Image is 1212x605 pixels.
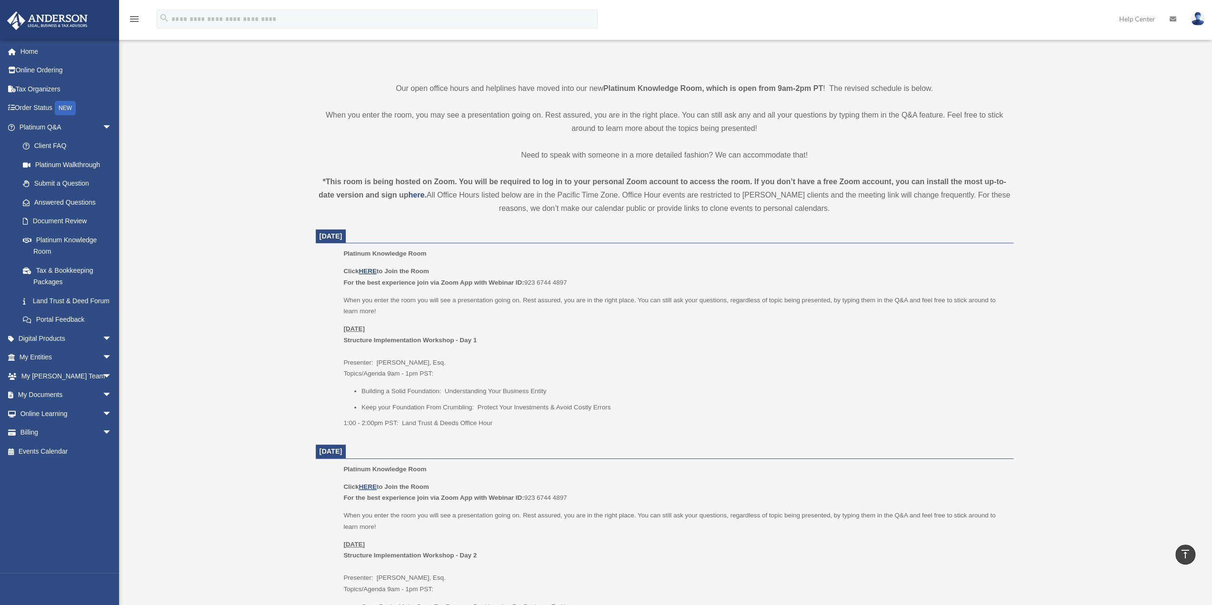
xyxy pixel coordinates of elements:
[343,295,1006,317] p: When you enter the room you will see a presentation going on. Rest assured, you are in the right ...
[7,348,126,367] a: My Entitiesarrow_drop_down
[7,404,126,423] a: Online Learningarrow_drop_down
[13,261,126,291] a: Tax & Bookkeeping Packages
[7,118,126,137] a: Platinum Q&Aarrow_drop_down
[316,109,1013,135] p: When you enter the room, you may see a presentation going on. Rest assured, you are in the right ...
[7,61,126,80] a: Online Ordering
[361,386,1007,397] li: Building a Solid Foundation: Understanding Your Business Entity
[7,42,126,61] a: Home
[343,510,1006,532] p: When you enter the room you will see a presentation going on. Rest assured, you are in the right ...
[343,266,1006,288] p: 923 6744 4897
[343,494,524,501] b: For the best experience join via Zoom App with Webinar ID:
[343,417,1006,429] p: 1:00 - 2:00pm PST: Land Trust & Deeds Office Hour
[102,329,121,348] span: arrow_drop_down
[159,13,170,23] i: search
[424,191,426,199] strong: .
[320,447,342,455] span: [DATE]
[343,541,365,548] u: [DATE]
[129,13,140,25] i: menu
[13,193,126,212] a: Answered Questions
[7,99,126,118] a: Order StatusNEW
[102,386,121,405] span: arrow_drop_down
[319,178,1006,199] strong: *This room is being hosted on Zoom. You will be required to log in to your personal Zoom account ...
[343,552,477,559] b: Structure Implementation Workshop - Day 2
[603,84,823,92] strong: Platinum Knowledge Room, which is open from 9am-2pm PT
[7,423,126,442] a: Billingarrow_drop_down
[7,329,126,348] a: Digital Productsarrow_drop_down
[343,323,1006,379] p: Presenter: [PERSON_NAME], Esq. Topics/Agenda 9am - 1pm PST:
[343,481,1006,504] p: 923 6744 4897
[408,191,424,199] a: here
[343,250,426,257] span: Platinum Knowledge Room
[7,367,126,386] a: My [PERSON_NAME] Teamarrow_drop_down
[129,17,140,25] a: menu
[316,175,1013,215] div: All Office Hours listed below are in the Pacific Time Zone. Office Hour events are restricted to ...
[343,268,429,275] b: Click to Join the Room
[343,325,365,332] u: [DATE]
[7,79,126,99] a: Tax Organizers
[343,337,477,344] b: Structure Implementation Workshop - Day 1
[320,232,342,240] span: [DATE]
[7,386,126,405] a: My Documentsarrow_drop_down
[102,423,121,443] span: arrow_drop_down
[55,101,76,115] div: NEW
[7,442,126,461] a: Events Calendar
[13,291,126,310] a: Land Trust & Deed Forum
[102,404,121,424] span: arrow_drop_down
[13,212,126,231] a: Document Review
[343,539,1006,595] p: Presenter: [PERSON_NAME], Esq. Topics/Agenda 9am - 1pm PST:
[343,279,524,286] b: For the best experience join via Zoom App with Webinar ID:
[13,310,126,329] a: Portal Feedback
[1191,12,1205,26] img: User Pic
[359,483,376,490] a: HERE
[13,230,121,261] a: Platinum Knowledge Room
[316,82,1013,95] p: Our open office hours and helplines have moved into our new ! The revised schedule is below.
[13,137,126,156] a: Client FAQ
[343,483,429,490] b: Click to Join the Room
[102,367,121,386] span: arrow_drop_down
[13,155,126,174] a: Platinum Walkthrough
[102,348,121,367] span: arrow_drop_down
[343,466,426,473] span: Platinum Knowledge Room
[1180,548,1191,560] i: vertical_align_top
[13,174,126,193] a: Submit a Question
[359,268,376,275] a: HERE
[361,402,1007,413] li: Keep your Foundation From Crumbling: Protect Your Investments & Avoid Costly Errors
[4,11,90,30] img: Anderson Advisors Platinum Portal
[102,118,121,137] span: arrow_drop_down
[1175,545,1195,565] a: vertical_align_top
[316,149,1013,162] p: Need to speak with someone in a more detailed fashion? We can accommodate that!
